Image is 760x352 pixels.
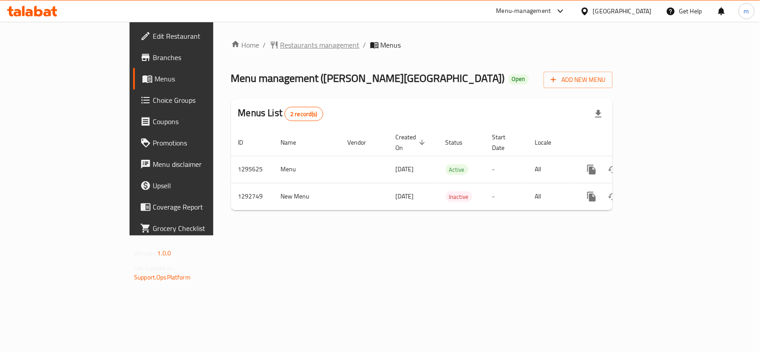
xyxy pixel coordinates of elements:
span: Status [446,137,475,148]
span: [DATE] [396,163,414,175]
td: - [485,183,528,210]
button: Add New Menu [544,72,613,88]
th: Actions [574,129,674,156]
span: 1.0.0 [157,247,171,259]
div: [GEOGRAPHIC_DATA] [593,6,652,16]
span: Grocery Checklist [153,223,249,234]
span: Version: [134,247,156,259]
a: Choice Groups [133,89,256,111]
span: Choice Groups [153,95,249,105]
div: Menu-management [496,6,551,16]
span: Menus [154,73,249,84]
a: Menus [133,68,256,89]
td: - [485,156,528,183]
span: [DATE] [396,190,414,202]
div: Export file [588,103,609,125]
span: Branches [153,52,249,63]
span: m [744,6,749,16]
a: Support.OpsPlatform [134,271,191,283]
span: Active [446,165,468,175]
table: enhanced table [231,129,674,210]
button: Change Status [602,159,624,180]
a: Upsell [133,175,256,196]
td: Menu [274,156,341,183]
a: Promotions [133,132,256,154]
a: Coverage Report [133,196,256,218]
span: Promotions [153,138,249,148]
span: Get support on: [134,263,175,274]
button: Change Status [602,186,624,207]
div: Open [508,74,529,85]
span: Inactive [446,192,472,202]
div: Active [446,164,468,175]
button: more [581,186,602,207]
td: All [528,183,574,210]
a: Menu disclaimer [133,154,256,175]
span: Name [281,137,308,148]
a: Grocery Checklist [133,218,256,239]
a: Edit Restaurant [133,25,256,47]
td: All [528,156,574,183]
li: / [363,40,366,50]
span: Vendor [348,137,378,148]
span: Restaurants management [280,40,360,50]
a: Coupons [133,111,256,132]
div: Total records count [284,107,323,121]
div: Inactive [446,191,472,202]
button: more [581,159,602,180]
span: Open [508,75,529,83]
li: / [263,40,266,50]
span: 2 record(s) [285,110,323,118]
span: Menus [381,40,401,50]
span: Menu disclaimer [153,159,249,170]
span: Created On [396,132,428,153]
span: Upsell [153,180,249,191]
span: Menu management ( [PERSON_NAME][GEOGRAPHIC_DATA] ) [231,68,505,88]
h2: Menus List [238,106,323,121]
td: New Menu [274,183,341,210]
span: Locale [535,137,563,148]
a: Restaurants management [270,40,360,50]
span: Add New Menu [551,74,606,85]
span: ID [238,137,255,148]
span: Start Date [492,132,517,153]
nav: breadcrumb [231,40,613,50]
span: Coupons [153,116,249,127]
span: Edit Restaurant [153,31,249,41]
a: Branches [133,47,256,68]
span: Coverage Report [153,202,249,212]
